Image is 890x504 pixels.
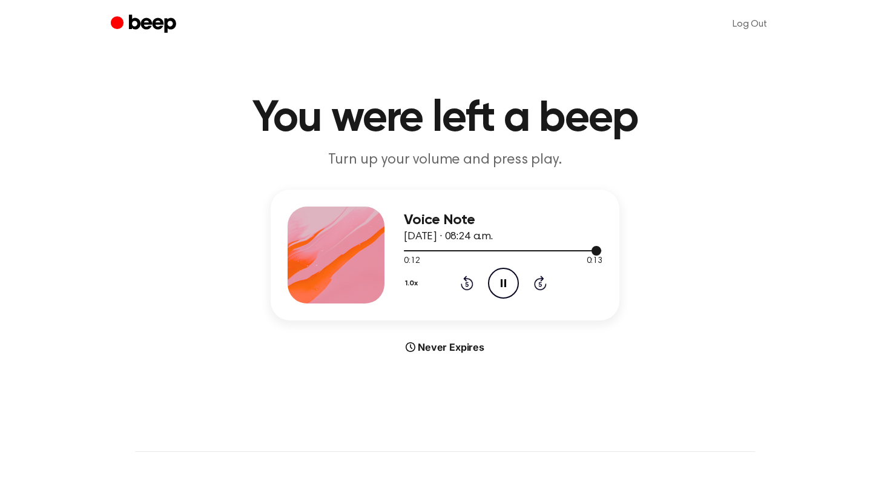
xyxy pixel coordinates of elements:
div: Never Expires [271,340,619,354]
h3: Voice Note [404,212,602,228]
span: [DATE] · 08:24 a.m. [404,231,493,242]
span: 0:13 [587,255,602,268]
h1: You were left a beep [135,97,755,141]
p: Turn up your volume and press play. [213,150,677,170]
a: Beep [111,13,179,36]
button: 1.0x [404,273,423,294]
a: Log Out [720,10,779,39]
span: 0:12 [404,255,420,268]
